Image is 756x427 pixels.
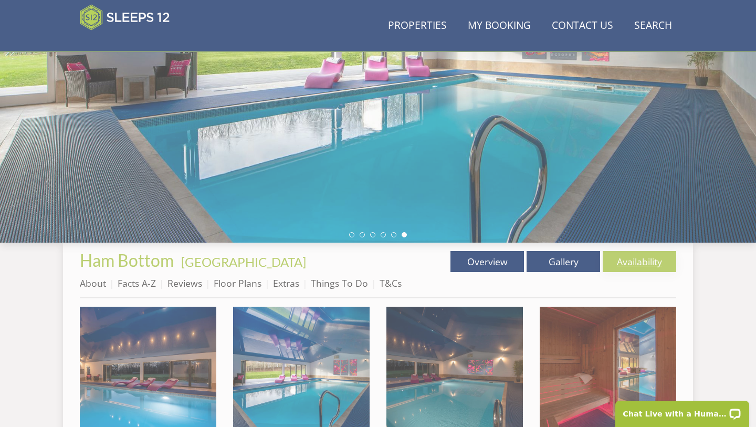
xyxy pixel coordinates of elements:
[384,14,451,38] a: Properties
[167,277,202,289] a: Reviews
[75,37,185,46] iframe: Customer reviews powered by Trustpilot
[548,14,617,38] a: Contact Us
[181,254,306,269] a: [GEOGRAPHIC_DATA]
[80,277,106,289] a: About
[177,254,306,269] span: -
[214,277,261,289] a: Floor Plans
[608,394,756,427] iframe: LiveChat chat widget
[630,14,676,38] a: Search
[450,251,524,272] a: Overview
[118,277,156,289] a: Facts A-Z
[464,14,535,38] a: My Booking
[80,250,174,270] span: Ham Bottom
[380,277,402,289] a: T&Cs
[80,4,170,30] img: Sleeps 12
[80,250,177,270] a: Ham Bottom
[273,277,299,289] a: Extras
[527,251,600,272] a: Gallery
[603,251,676,272] a: Availability
[311,277,368,289] a: Things To Do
